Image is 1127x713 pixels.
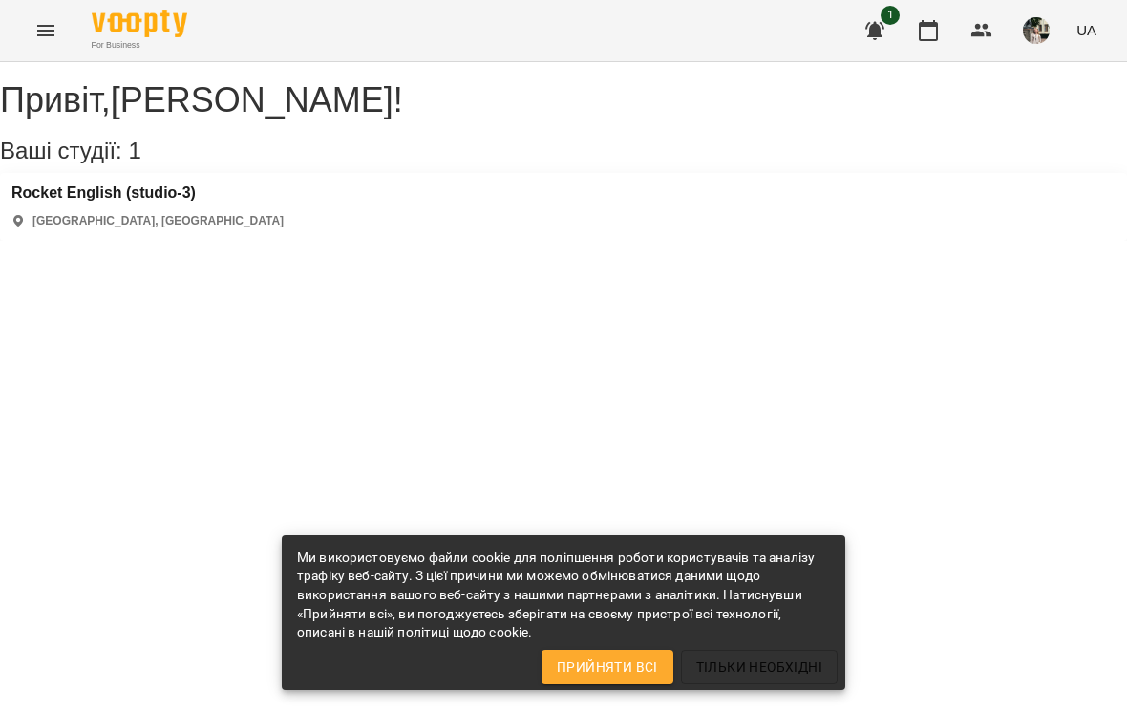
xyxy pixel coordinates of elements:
a: Rocket English (studio-3) [11,184,284,202]
img: Voopty Logo [92,10,187,37]
span: For Business [92,39,187,52]
span: UA [1076,20,1096,40]
span: 1 [128,138,140,163]
p: [GEOGRAPHIC_DATA], [GEOGRAPHIC_DATA] [32,213,284,229]
img: cf4d6eb83d031974aacf3fedae7611bc.jpeg [1023,17,1050,44]
button: Menu [23,8,69,54]
button: UA [1069,12,1104,48]
span: 1 [881,6,900,25]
